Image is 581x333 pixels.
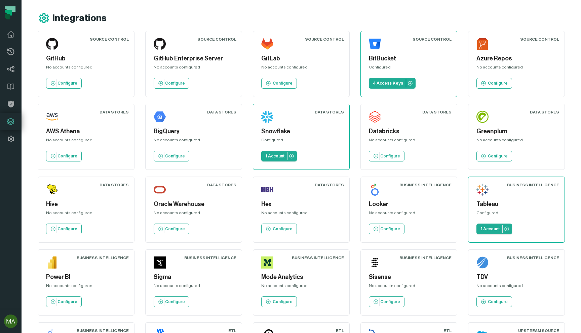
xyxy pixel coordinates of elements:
div: Data Stores [315,182,344,188]
a: 1 Account [261,151,297,161]
img: GitHub Enterprise Server [154,38,166,50]
p: Configure [273,226,293,232]
p: Configure [165,153,185,159]
img: Databricks [369,111,381,123]
div: Source Control [413,37,452,42]
div: Data Stores [100,109,129,115]
img: Hive [46,184,58,196]
a: Configure [369,151,404,161]
p: Configure [488,299,508,304]
img: Greenplum [476,111,489,123]
p: Configure [380,226,400,232]
h5: Hex [261,200,341,209]
p: 1 Account [480,226,500,232]
h5: GitHub [46,54,126,63]
div: Data Stores [530,109,559,115]
div: Business Intelligence [507,182,559,188]
div: No accounts configured [261,210,341,218]
h5: GitHub Enterprise Server [154,54,234,63]
h1: Integrations [52,12,107,24]
a: Configure [154,296,189,307]
div: No accounts configured [476,64,556,73]
img: Sigma [154,256,166,269]
img: TDV [476,256,489,269]
p: Configure [165,299,185,304]
img: Looker [369,184,381,196]
div: Source Control [520,37,559,42]
a: Configure [476,296,512,307]
p: Configure [380,153,400,159]
div: No accounts configured [46,283,126,291]
div: Data Stores [207,182,236,188]
p: Configure [57,226,77,232]
h5: Power BI [46,273,126,282]
h5: Greenplum [476,127,556,136]
h5: Sigma [154,273,234,282]
p: 1 Account [265,153,284,159]
p: Configure [488,153,508,159]
div: Business Intelligence [399,255,452,260]
div: No accounts configured [154,137,234,145]
h5: Azure Repos [476,54,556,63]
div: Source Control [90,37,129,42]
div: Source Control [305,37,344,42]
p: Configure [273,81,293,86]
h5: Databricks [369,127,449,136]
p: Configure [57,299,77,304]
div: No accounts configured [369,137,449,145]
div: No accounts configured [261,283,341,291]
a: Configure [46,151,82,161]
img: Hex [261,184,273,196]
a: Configure [261,224,297,234]
a: Configure [154,151,189,161]
h5: BitBucket [369,54,449,63]
img: Sisense [369,256,381,269]
h5: Hive [46,200,126,209]
h5: Oracle Warehouse [154,200,234,209]
div: Source Control [197,37,236,42]
div: No accounts configured [261,64,341,73]
a: Configure [261,296,297,307]
p: Configure [488,81,508,86]
p: Configure [273,299,293,304]
a: Configure [476,78,512,89]
a: Configure [46,78,82,89]
div: No accounts configured [369,210,449,218]
a: Configure [369,224,404,234]
a: Configure [46,224,82,234]
h5: Snowflake [261,127,341,136]
p: Configure [380,299,400,304]
img: Azure Repos [476,38,489,50]
h5: GitLab [261,54,341,63]
h5: AWS Athena [46,127,126,136]
div: No accounts configured [154,283,234,291]
p: Configure [57,81,77,86]
div: No accounts configured [476,137,556,145]
div: No accounts configured [46,64,126,73]
div: No accounts configured [154,210,234,218]
img: avatar of Moshe Andibo [4,315,17,328]
h5: Sisense [369,273,449,282]
h5: Tableau [476,200,556,209]
div: Configured [261,137,341,145]
div: Business Intelligence [184,255,236,260]
img: BigQuery [154,111,166,123]
div: No accounts configured [154,64,234,73]
div: Configured [369,64,449,73]
a: Configure [476,151,512,161]
h5: TDV [476,273,556,282]
div: Data Stores [315,109,344,115]
img: AWS Athena [46,111,58,123]
p: Configure [57,153,77,159]
a: 1 Account [476,224,512,234]
a: Configure [46,296,82,307]
p: 4 Access Keys [373,81,403,86]
a: Configure [154,78,189,89]
a: Configure [369,296,404,307]
h5: Looker [369,200,449,209]
a: Configure [154,224,189,234]
img: Mode Analytics [261,256,273,269]
div: Business Intelligence [399,182,452,188]
a: Configure [261,78,297,89]
div: Data Stores [100,182,129,188]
